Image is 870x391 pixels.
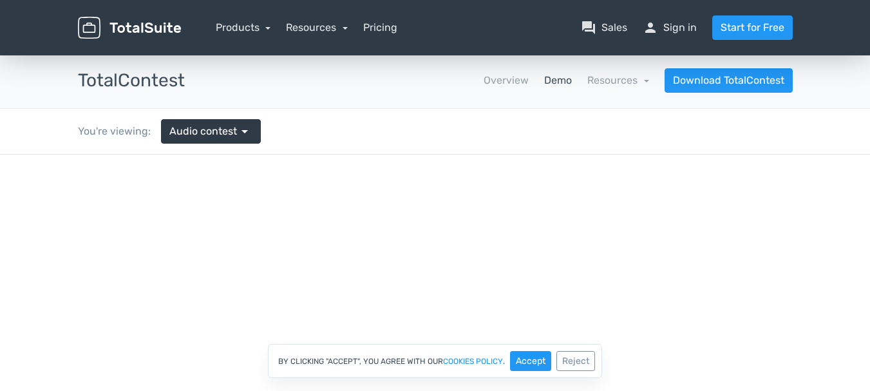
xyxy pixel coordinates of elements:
span: arrow_drop_down [237,124,252,139]
a: Start for Free [712,15,793,40]
span: Audio contest [169,124,237,139]
span: question_answer [581,20,596,35]
a: Resources [286,21,348,33]
a: Overview [484,73,529,88]
a: cookies policy [443,358,503,365]
a: Audio contest arrow_drop_down [161,119,261,144]
h3: TotalContest [78,71,185,91]
a: Pricing [363,20,397,35]
a: question_answerSales [581,20,627,35]
a: Demo [544,73,572,88]
a: Resources [587,74,649,86]
img: TotalSuite for WordPress [78,17,181,39]
a: personSign in [643,20,697,35]
div: By clicking "Accept", you agree with our . [268,344,602,378]
button: Reject [556,351,595,371]
a: Download TotalContest [665,68,793,93]
a: Products [216,21,271,33]
div: You're viewing: [78,124,161,139]
button: Accept [510,351,551,371]
span: person [643,20,658,35]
